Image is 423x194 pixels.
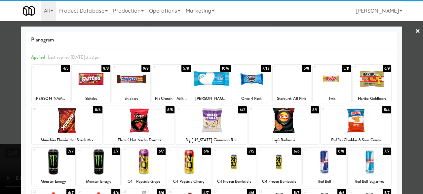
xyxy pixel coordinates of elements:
[274,65,292,70] div: 7
[214,148,234,153] div: 19
[192,95,231,103] div: [PERSON_NAME] [PERSON_NAME] Krispies Treat
[348,148,391,186] div: 227/7Red Bull Sugarfree
[303,148,346,186] div: 210/8Red Bull
[238,106,247,113] div: 6/2
[349,148,369,153] div: 22
[153,65,171,70] div: 4
[303,177,346,186] div: Red Bull
[32,136,102,144] div: Munchies Flamin' Hot Snack Mix
[32,95,70,103] div: [PERSON_NAME] Big Cup
[166,106,174,113] div: 8/5
[122,148,166,186] div: 176/7C4 - Popsicle Grape
[177,136,246,144] div: Big [US_STATE] Cinnamon Roll
[353,95,391,103] div: Haribo Goldbears
[112,65,150,103] div: 39/8Snickers
[202,148,211,155] div: 6/6
[342,65,351,72] div: 5/11
[112,95,150,103] div: Snickers
[77,148,121,186] div: 163/7Monster Energy
[113,65,131,70] div: 3
[167,148,211,186] div: 186/6C4 Popsicle Cherry
[61,65,70,72] div: 4/5
[257,148,301,186] div: 206/6C4 Frozen Bombsicle
[321,106,391,144] div: 145/4Ruffles Cheddar & Sour Cream
[250,136,318,144] div: Lay's Barbecue
[167,177,211,186] div: C4 Popsicle Cherry
[113,95,149,103] div: Snickers
[32,106,102,144] div: 108/6Munchies Flamin' Hot Snack Mix
[314,95,350,103] div: Twix
[234,65,251,70] div: 6
[259,148,279,153] div: 20
[169,148,189,153] div: 18
[348,177,391,186] div: Red Bull Sugarfree
[304,148,325,153] div: 21
[261,65,271,72] div: 7/13
[292,148,301,155] div: 6/6
[220,65,231,72] div: 10/6
[48,54,101,60] span: Last applied [DATE] 3:32 pm
[311,106,319,113] div: 8/1
[32,177,75,186] div: Monster Energy
[249,136,319,144] div: Lay's Barbecue
[123,177,165,186] div: C4 - Popsicle Grape
[213,177,255,186] div: C4 Frozen Bombsicle
[349,177,390,186] div: Red Bull Sugarfree
[66,148,75,155] div: 7/7
[250,106,284,112] div: 13
[141,65,150,72] div: 9/8
[33,148,54,153] div: 15
[93,106,102,113] div: 8/6
[101,65,110,72] div: 8/3
[168,177,210,186] div: C4 Popsicle Cherry
[72,95,110,103] div: Skittles
[232,65,271,103] div: 67/13Oreo 4 Pack
[33,106,67,112] div: 10
[78,177,120,186] div: Monster Energy
[177,106,211,112] div: 12
[354,65,372,70] div: 9
[193,95,230,103] div: [PERSON_NAME] [PERSON_NAME] Krispies Treat
[105,106,139,112] div: 11
[383,148,391,155] div: 7/7
[123,148,144,153] div: 17
[415,21,420,42] a: ×
[152,95,190,103] div: Fit Crunch - Milk & Cookies
[32,148,75,186] div: 157/7Monster Energy
[157,148,166,155] div: 6/7
[313,65,351,103] div: 85/11Twix
[33,136,101,144] div: Munchies Flamin' Hot Snack Mix
[181,65,190,72] div: 5/8
[33,177,74,186] div: Monster Energy
[31,54,45,60] span: Applied
[322,106,356,112] div: 14
[336,148,346,155] div: 0/8
[122,177,166,186] div: C4 - Popsicle Grape
[313,95,351,103] div: Twix
[23,5,35,17] img: Micromart
[257,177,301,186] div: C4 Frozen Bombsicle
[233,95,270,103] div: Oreo 4 Pack
[212,148,256,186] div: 197/5C4 Frozen Bombsicle
[73,65,91,70] div: 2
[112,148,120,155] div: 3/7
[105,136,174,144] div: Flamin' Hot Nacho Doritos
[249,106,319,144] div: 138/1Lay's Barbecue
[77,177,121,186] div: Monster Energy
[383,65,391,72] div: 6/9
[33,65,51,70] div: 1
[258,177,300,186] div: C4 Frozen Bombsicle
[192,65,231,103] div: 510/6[PERSON_NAME] [PERSON_NAME] Krispies Treat
[321,136,391,144] div: Ruffles Cheddar & Sour Cream
[273,65,311,103] div: 75/8Starburst-All Pink
[302,65,311,72] div: 5/8
[273,95,311,103] div: Starburst-All Pink
[73,95,109,103] div: Skittles
[212,177,256,186] div: C4 Frozen Bombsicle
[104,136,175,144] div: Flamin' Hot Nacho Doritos
[176,106,247,144] div: 126/2Big [US_STATE] Cinnamon Roll
[353,65,391,103] div: 96/9Haribo Goldbears
[354,95,390,103] div: Haribo Goldbears
[104,106,175,144] div: 118/5Flamin' Hot Nacho Doritos
[176,136,247,144] div: Big [US_STATE] Cinnamon Roll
